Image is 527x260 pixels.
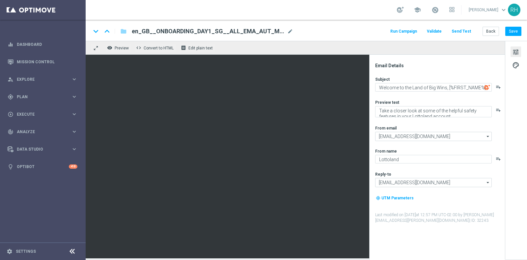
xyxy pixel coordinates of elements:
[389,27,418,36] button: Run Campaign
[17,130,71,134] span: Analyze
[179,43,216,52] button: receipt Edit plain text
[7,129,78,134] button: track_changes Analyze keyboard_arrow_right
[500,6,507,14] span: keyboard_arrow_down
[105,43,132,52] button: remove_red_eye Preview
[496,107,501,113] button: playlist_add
[485,132,491,141] i: arrow_drop_down
[496,156,501,161] button: playlist_add
[120,27,127,35] i: folder
[8,129,14,135] i: track_changes
[17,53,77,71] a: Mission Control
[17,95,71,99] span: Plan
[17,147,71,151] span: Data Studio
[115,46,129,50] span: Preview
[181,45,186,50] i: receipt
[8,94,14,100] i: gps_fixed
[8,164,14,170] i: lightbulb
[7,164,78,169] button: lightbulb Optibot +10
[511,46,521,57] button: tune
[144,46,174,50] span: Convert to HTML
[375,132,492,141] input: Select
[7,94,78,100] button: gps_fixed Plan keyboard_arrow_right
[8,158,77,175] div: Optibot
[71,76,77,82] i: keyboard_arrow_right
[71,146,77,152] i: keyboard_arrow_right
[71,94,77,100] i: keyboard_arrow_right
[71,129,77,135] i: keyboard_arrow_right
[485,178,491,187] i: arrow_drop_down
[414,6,421,14] span: school
[107,45,112,50] i: remove_red_eye
[469,218,488,223] span: | ID: 32243
[8,42,14,47] i: equalizer
[8,129,71,135] div: Analyze
[427,29,442,34] span: Validate
[134,43,177,52] button: code Convert to HTML
[188,46,213,50] span: Edit plain text
[468,5,508,15] a: [PERSON_NAME]keyboard_arrow_down
[375,212,504,223] label: Last modified on [DATE] at 12:57 PM UTC-02:00 by [PERSON_NAME][EMAIL_ADDRESS][PERSON_NAME][DOMAIN...
[7,77,78,82] button: person_search Explore keyboard_arrow_right
[136,45,141,50] span: code
[512,48,519,56] span: tune
[102,26,112,36] i: keyboard_arrow_up
[375,77,390,82] label: Subject
[8,76,14,82] i: person_search
[8,76,71,82] div: Explore
[17,158,69,175] a: Optibot
[17,36,77,53] a: Dashboard
[7,147,78,152] button: Data Studio keyboard_arrow_right
[69,164,77,169] div: +10
[483,27,499,36] button: Back
[375,100,399,105] label: Preview text
[7,42,78,47] button: equalizer Dashboard
[512,61,519,70] span: palette
[71,111,77,117] i: keyboard_arrow_right
[7,59,78,65] button: Mission Control
[132,27,285,35] span: en_GB__ONBOARDING_DAY1_SG__ALL_EMA_AUT_MIX_REBRANDED
[505,27,521,36] button: Save
[375,178,492,187] input: Select
[426,27,443,36] button: Validate
[8,36,77,53] div: Dashboard
[496,84,501,90] button: playlist_add
[91,26,101,36] i: keyboard_arrow_down
[511,60,521,70] button: palette
[7,248,13,254] i: settings
[8,111,71,117] div: Execute
[120,26,127,37] button: folder
[287,28,293,34] span: mode_edit
[375,194,414,202] button: my_location UTM Parameters
[8,94,71,100] div: Plan
[375,172,391,177] label: Reply-to
[17,112,71,116] span: Execute
[17,77,71,81] span: Explore
[508,4,520,16] div: RH
[376,196,380,200] i: my_location
[381,196,414,200] span: UTM Parameters
[7,112,78,117] button: play_circle_outline Execute keyboard_arrow_right
[8,111,14,117] i: play_circle_outline
[16,249,36,253] a: Settings
[375,63,504,69] div: Email Details
[375,149,397,154] label: From name
[375,126,397,131] label: From email
[451,27,472,36] button: Send Test
[8,53,77,71] div: Mission Control
[8,146,71,152] div: Data Studio
[484,84,490,90] img: optiGenie.svg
